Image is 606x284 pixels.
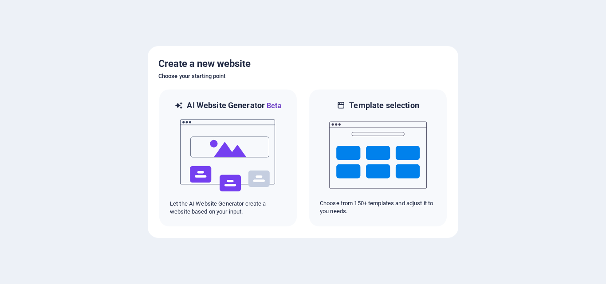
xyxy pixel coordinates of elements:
[320,199,436,215] p: Choose from 150+ templates and adjust it to you needs.
[158,71,448,82] h6: Choose your starting point
[158,57,448,71] h5: Create a new website
[308,89,448,227] div: Template selectionChoose from 150+ templates and adjust it to you needs.
[158,89,298,227] div: AI Website GeneratorBetaaiLet the AI Website Generator create a website based on your input.
[187,100,281,111] h6: AI Website Generator
[349,100,419,111] h6: Template selection
[265,101,282,110] span: Beta
[179,111,277,200] img: ai
[170,200,286,216] p: Let the AI Website Generator create a website based on your input.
